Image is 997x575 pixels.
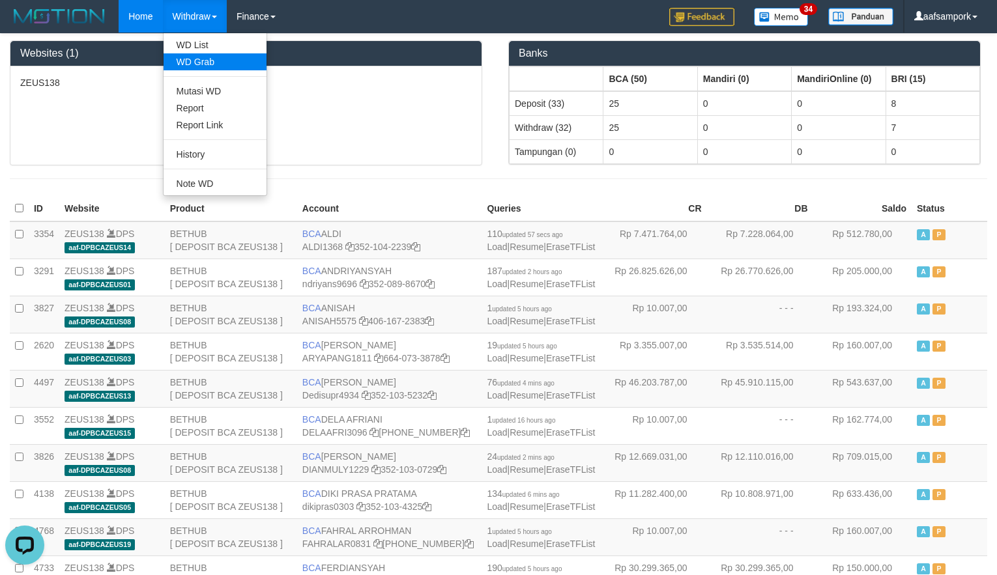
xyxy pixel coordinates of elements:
[546,279,595,289] a: EraseTFList
[510,279,543,289] a: Resume
[297,481,482,518] td: DIKI PRASA PRATAMA 352-103-4325
[29,370,59,407] td: 4497
[707,518,813,555] td: - - -
[164,83,267,100] a: Mutasi WD
[546,390,595,400] a: EraseTFList
[754,8,809,26] img: Button%20Memo.svg
[502,565,562,572] span: updated 5 hours ago
[297,333,482,370] td: [PERSON_NAME] 664-073-3878
[411,242,420,252] a: Copy 3521042239 to clipboard
[487,526,552,536] span: 1
[59,221,165,259] td: DPS
[932,563,946,574] span: Paused
[707,296,813,333] td: - - -
[917,229,930,240] span: Active
[492,305,552,313] span: updated 5 hours ago
[302,242,343,252] a: ALDI1368
[374,353,383,363] a: Copy ARYAPANG1811 to clipboard
[697,139,791,163] td: 0
[302,340,321,350] span: BCA
[917,341,930,352] span: Active
[792,66,886,91] th: Group: activate to sort column ascending
[487,266,562,276] span: 187
[932,452,946,463] span: Paused
[487,563,562,573] span: 190
[302,266,321,276] span: BCA
[932,415,946,426] span: Paused
[917,303,930,315] span: Active
[165,518,297,555] td: BETHUB [ DEPOSIT BCA ZEUS138 ]
[297,518,482,555] td: FAHRAL ARROHMAN [PHONE_NUMBER]
[65,488,104,499] a: ZEUS138
[302,539,371,549] a: FAHRALAR0831
[546,464,595,475] a: EraseTFList
[20,48,472,59] h3: Websites (1)
[497,380,555,387] span: updated 4 mins ago
[302,303,321,313] span: BCA
[164,175,267,192] a: Note WD
[669,8,734,26] img: Feedback.jpg
[487,266,595,289] span: | |
[813,221,912,259] td: Rp 512.780,00
[165,370,297,407] td: BETHUB [ DEPOSIT BCA ZEUS138 ]
[600,333,706,370] td: Rp 3.355.007,00
[487,488,595,512] span: | |
[426,279,435,289] a: Copy 3520898670 to clipboard
[487,303,552,313] span: 1
[302,427,368,438] a: DELAAFRI3096
[497,343,557,350] span: updated 5 hours ago
[297,221,482,259] td: ALDI 352-104-2239
[427,390,437,400] a: Copy 3521035232 to clipboard
[164,53,267,70] a: WD Grab
[441,353,450,363] a: Copy 6640733878 to clipboard
[813,333,912,370] td: Rp 160.007,00
[487,316,507,326] a: Load
[917,452,930,463] span: Active
[800,3,817,15] span: 34
[492,528,552,535] span: updated 5 hours ago
[487,279,507,289] a: Load
[487,390,507,400] a: Load
[487,229,562,239] span: 110
[510,91,603,116] td: Deposit (33)
[302,451,321,462] span: BCA
[65,391,135,402] span: aaf-DPBCAZEUS13
[932,303,946,315] span: Paused
[813,296,912,333] td: Rp 193.324,00
[65,316,135,328] span: aaf-DPBCAZEUS08
[302,377,321,387] span: BCA
[792,139,886,163] td: 0
[510,501,543,512] a: Resume
[932,341,946,352] span: Paused
[600,221,706,259] td: Rp 7.471.764,00
[302,488,321,499] span: BCA
[917,526,930,537] span: Active
[487,414,595,438] span: | |
[697,115,791,139] td: 0
[813,481,912,518] td: Rp 633.436,00
[165,196,297,221] th: Product
[487,353,507,363] a: Load
[302,279,357,289] a: ndriyans9696
[29,407,59,444] td: 3552
[164,117,267,133] a: Report Link
[707,370,813,407] td: Rp 45.910.115,00
[29,518,59,555] td: 4768
[359,316,368,326] a: Copy ANISAH5575 to clipboard
[813,444,912,481] td: Rp 709.015,00
[917,378,930,389] span: Active
[487,488,559,499] span: 134
[369,427,379,438] a: Copy DELAAFRI3096 to clipboard
[487,464,507,475] a: Load
[487,340,556,350] span: 19
[65,354,135,365] span: aaf-DPBCAZEUS03
[345,242,354,252] a: Copy ALDI1368 to clipboard
[425,316,434,326] a: Copy 4061672383 to clipboard
[29,296,59,333] td: 3827
[546,316,595,326] a: EraseTFList
[487,451,595,475] span: | |
[65,414,104,425] a: ZEUS138
[65,465,135,476] span: aaf-DPBCAZEUS08
[302,316,356,326] a: ANISAH5575
[697,66,791,91] th: Group: activate to sort column ascending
